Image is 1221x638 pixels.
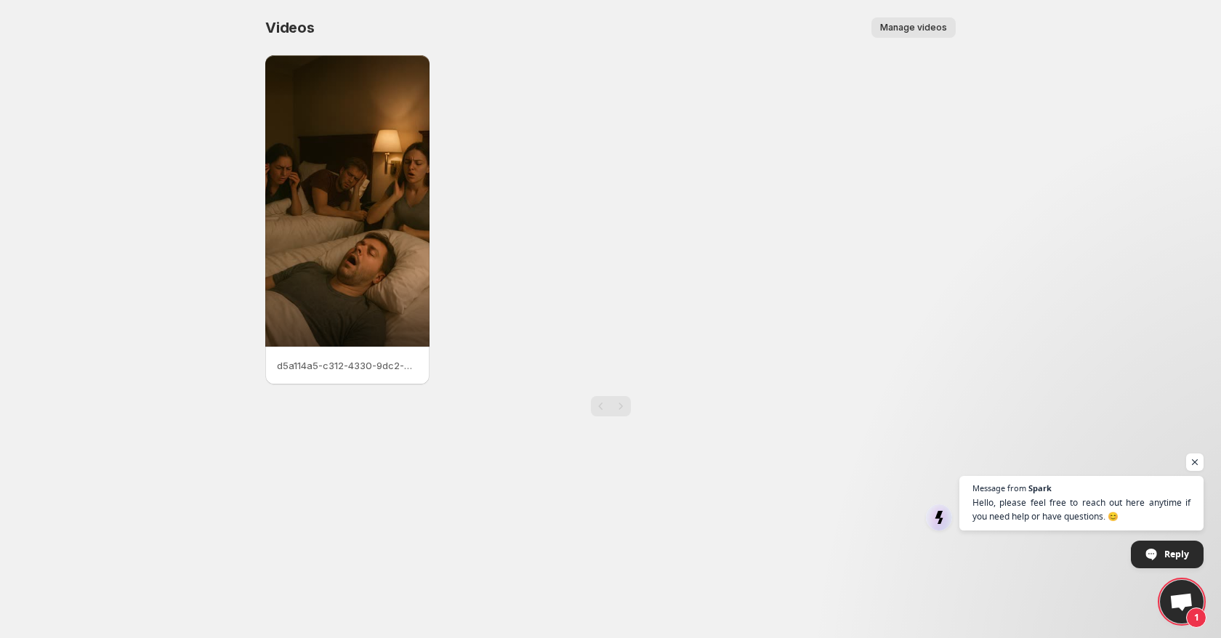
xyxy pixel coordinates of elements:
[265,19,315,36] span: Videos
[1028,484,1052,492] span: Spark
[1160,580,1204,623] div: Open chat
[880,22,947,33] span: Manage videos
[1164,541,1189,567] span: Reply
[972,484,1026,492] span: Message from
[1186,607,1206,628] span: 1
[871,17,956,38] button: Manage videos
[277,358,418,373] p: d5a114a5-c312-4330-9dc2-d819b951af31
[591,396,631,416] nav: Pagination
[972,496,1190,523] span: Hello, please feel free to reach out here anytime if you need help or have questions. 😊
